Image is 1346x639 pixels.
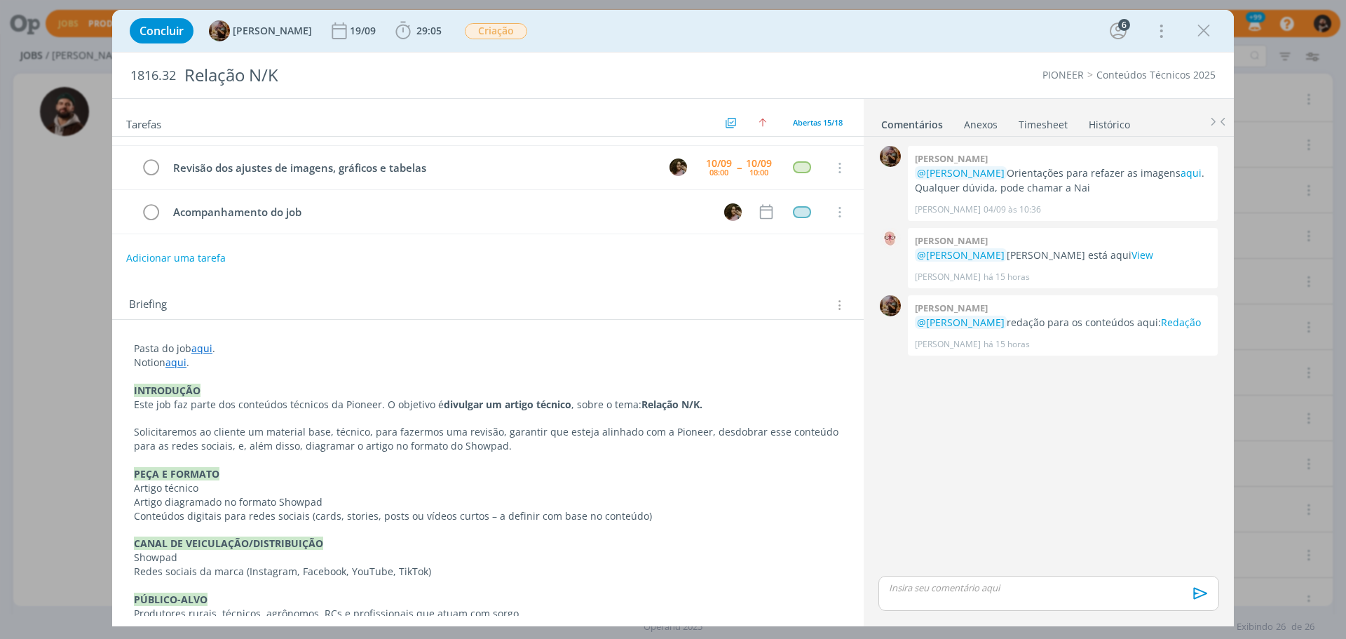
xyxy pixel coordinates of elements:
[709,168,728,176] div: 08:00
[134,425,842,453] p: Solicitaremos ao cliente um material base, técnico, para fazermos uma revisão, garantir que estej...
[130,18,193,43] button: Concluir
[1042,68,1084,81] a: PIONEER
[1018,112,1068,132] a: Timesheet
[134,607,522,620] span: Produtores rurais, técnicos, agrônomos, RCs e profissionais que atuam com sorgo.
[759,119,767,127] img: arrow-up.svg
[917,316,1005,329] span: @[PERSON_NAME]
[350,26,379,36] div: 19/09
[140,25,184,36] span: Concluir
[129,296,167,314] span: Briefing
[444,398,502,411] strong: divulgar um
[112,10,1234,626] div: dialog
[233,26,312,36] span: [PERSON_NAME]
[1181,166,1202,180] a: aqui
[392,20,445,42] button: 29:05
[706,159,732,168] div: 10/09
[915,234,988,247] b: [PERSON_NAME]
[915,271,981,283] p: [PERSON_NAME]
[915,152,988,165] b: [PERSON_NAME]
[167,159,656,177] div: Revisão dos ajustes de imagens, gráficos e tabelas
[125,245,226,271] button: Adicionar uma tarefa
[134,495,842,509] p: Artigo diagramado no formato Showpad
[209,20,230,41] img: A
[915,166,1211,195] p: Orientações para refazer as imagens . Qualquer dúvida, pode chamar a Nai
[1131,248,1153,262] a: View
[881,112,944,132] a: Comentários
[134,565,842,579] p: Redes sociais da marca (Instagram, Facebook, YouTube, TikTok)
[1161,316,1201,329] a: Redação
[917,248,1005,262] span: @[PERSON_NAME]
[134,551,842,565] p: Showpad
[134,509,842,523] p: Conteúdos digitais para redes sociais (cards, stories, posts ou vídeos curtos – a definir com bas...
[880,228,901,249] img: A
[1088,112,1131,132] a: Histórico
[165,356,186,369] a: aqui
[880,146,901,167] img: A
[571,398,641,411] span: , sobre o tema:
[917,166,1005,180] span: @[PERSON_NAME]
[722,201,743,222] button: N
[915,248,1211,262] p: [PERSON_NAME] está aqui
[915,338,981,351] p: [PERSON_NAME]
[793,117,843,128] span: Abertas 15/18
[134,593,208,606] strong: PÚBLICO-ALVO
[737,163,741,173] span: --
[179,58,758,93] div: Relação N/K
[1096,68,1216,81] a: Conteúdos Técnicos 2025
[134,356,842,370] p: Notion .
[134,467,219,480] strong: PEÇA E FORMATO
[964,118,998,132] div: Anexos
[669,159,687,176] img: N
[724,203,742,221] img: N
[915,316,1211,330] p: redação para os conteúdos aqui:
[134,537,323,550] strong: CANAL DE VEICULAÇÃO/DISTRIBUIÇÃO
[167,203,711,221] div: Acompanhamento do job
[1118,19,1130,31] div: 6
[915,203,981,216] p: [PERSON_NAME]
[134,481,842,495] p: Artigo técnico
[749,168,768,176] div: 10:00
[1107,20,1129,42] button: 6
[134,384,200,397] strong: INTRODUÇÃO
[134,398,444,411] span: Este job faz parte dos conteúdos técnicos da Pioneer. O objetivo é
[915,302,988,314] b: [PERSON_NAME]
[984,271,1030,283] span: há 15 horas
[416,24,442,37] span: 29:05
[984,203,1041,216] span: 04/09 às 10:36
[505,398,571,411] strong: artigo técnico
[641,398,702,411] strong: Relação N/K.
[134,342,842,356] p: Pasta do job .
[126,114,161,131] span: Tarefas
[667,157,688,178] button: N
[130,68,176,83] span: 1816.32
[746,159,772,168] div: 10/09
[464,22,528,40] button: Criação
[191,342,212,355] a: aqui
[984,338,1030,351] span: há 15 horas
[465,23,527,39] span: Criação
[209,20,312,41] button: A[PERSON_NAME]
[880,295,901,316] img: A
